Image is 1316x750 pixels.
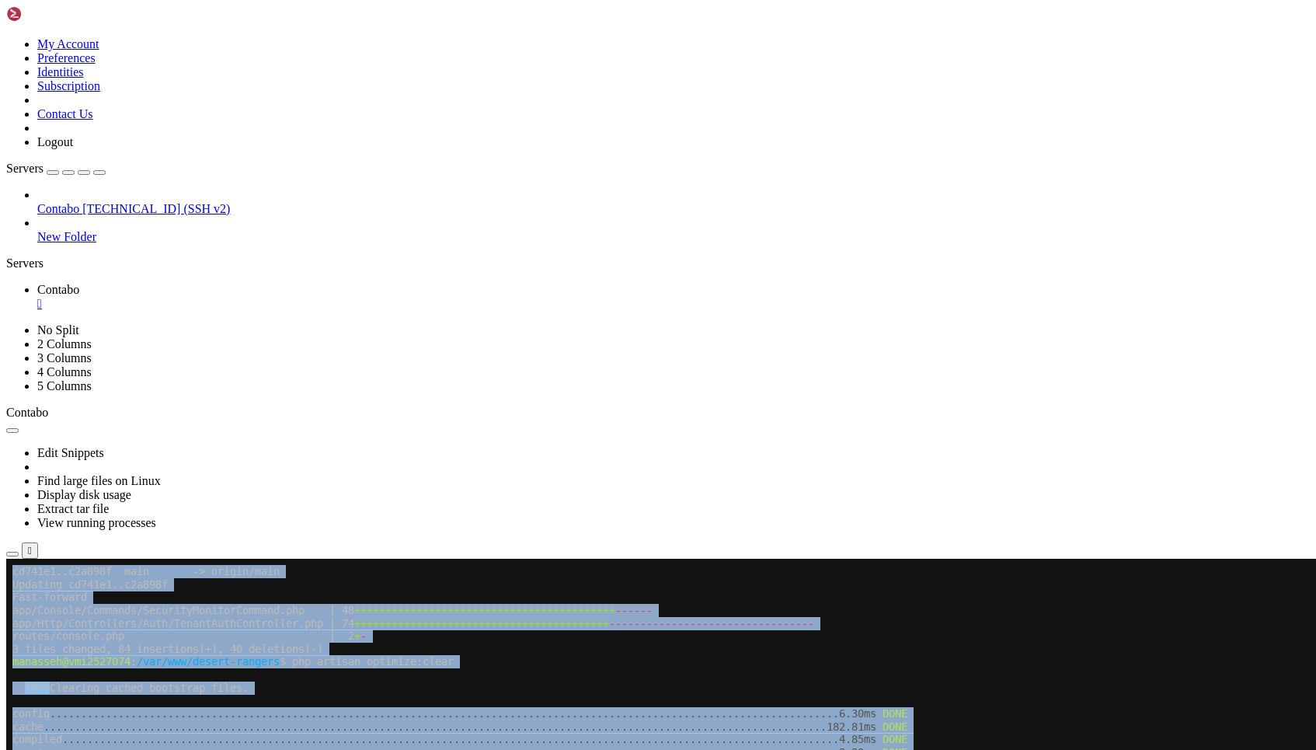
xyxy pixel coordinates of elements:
span: . [677,148,684,161]
span: . [193,162,199,174]
span: . [671,148,677,161]
span: . [255,148,261,161]
span: . [286,148,292,161]
span: . [224,148,230,161]
span: . [740,162,746,174]
span: . [205,148,211,161]
a: Preferences [37,51,96,65]
span: . [137,148,143,161]
span: . [764,162,771,174]
span: . [99,148,106,161]
span: . [628,148,634,161]
span: . [503,162,510,174]
span: . [149,162,155,174]
span: . [99,162,106,174]
span: . [441,148,447,161]
span: . [230,148,236,161]
span: . [447,162,454,174]
span: . [342,162,348,174]
span: . [510,162,516,174]
span: . [106,148,112,161]
span: . [174,162,180,174]
span: . [373,148,379,161]
span: . [373,162,379,174]
span: . [721,148,727,161]
span: . [789,148,796,161]
span: . [410,148,416,161]
a: Identities [37,65,84,78]
span: . [87,148,93,161]
span: . [677,162,684,174]
x-row: Clearing cached bootstrap files. [6,123,1112,136]
span: . [479,162,485,174]
span: . [367,148,373,161]
span: . [180,162,186,174]
span: . [267,148,273,161]
a: Find large files on Linux [37,474,161,487]
span: . [199,162,205,174]
span: . [292,148,298,161]
span: . [354,162,360,174]
span: . [62,162,68,174]
span: . [423,162,429,174]
span: . [590,148,597,161]
span: . [466,162,472,174]
span: . [75,162,81,174]
span: . [516,148,522,161]
span: . [510,148,516,161]
x-row: app/Http/Controllers/Auth/TenantAuthController.php | 74 [6,58,1112,72]
span: . [491,162,497,174]
span: . [429,162,435,174]
span: . [342,148,348,161]
span: . [522,162,528,174]
span: . [168,162,174,174]
span: . [385,162,392,174]
span: . [758,148,764,161]
span: . [56,162,62,174]
span: . [242,162,249,174]
span: . [75,148,81,161]
x-row: app/Console/Commands/SecurityMonitorCommand.php | 48 [6,45,1112,58]
span: . [168,148,174,161]
span: . [690,162,696,174]
a: Servers [6,162,106,175]
span: . [416,148,423,161]
span: . [143,162,149,174]
a: Logout [37,135,73,148]
span: . [727,162,733,174]
a: 4 Columns [37,365,92,378]
span: . [547,162,553,174]
span: . [230,162,236,174]
a: 3 Columns [37,351,92,365]
span: . [603,162,609,174]
span: . [255,162,261,174]
span: . [236,148,242,161]
span: . [323,148,329,161]
span: . [615,162,621,174]
span: . [553,162,559,174]
a: Subscription [37,79,100,92]
span: . [398,162,404,174]
span: . [280,162,286,174]
span: +++++++++++++++++++++++++++++++++++++++++ [348,58,603,71]
span: . [124,162,131,174]
span: . [696,148,702,161]
span: . [68,148,75,161]
span: . [56,148,62,161]
span: . [485,148,491,161]
span: . [609,162,615,174]
span: + [348,71,354,83]
span: . [621,162,628,174]
span: . [410,162,416,174]
span: . [702,148,708,161]
span: . [392,162,398,174]
a: No Split [37,323,79,337]
span: . [752,162,758,174]
span: . [211,162,218,174]
span: . [597,148,603,161]
span: . [162,148,168,161]
a: Contabo [TECHNICAL_ID] (SSH v2) [37,202,1310,216]
span: . [566,162,572,174]
span: - [354,71,360,83]
span: . [472,162,479,174]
